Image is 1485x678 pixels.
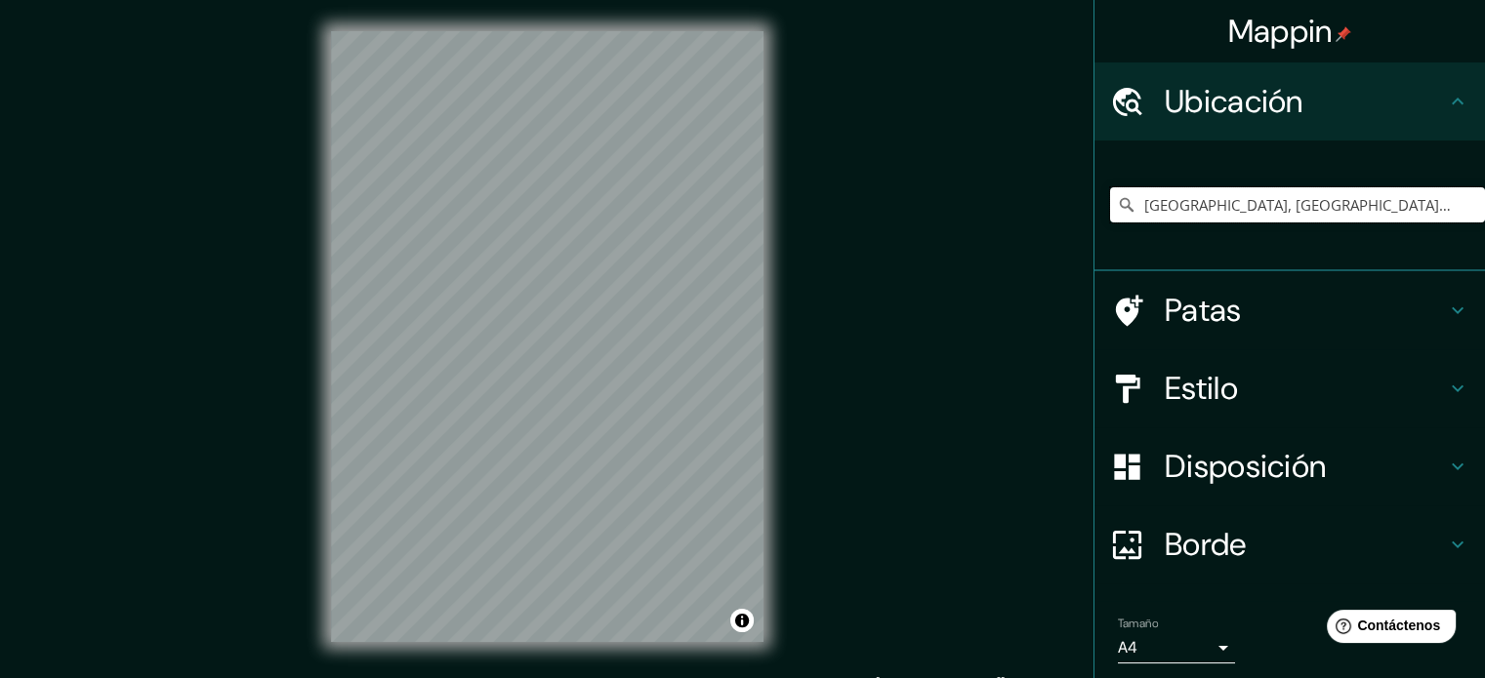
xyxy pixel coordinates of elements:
[331,31,763,642] canvas: Mapa
[1228,11,1333,52] font: Mappin
[730,609,754,632] button: Activar o desactivar atribución
[1110,187,1485,222] input: Elige tu ciudad o zona
[1311,602,1464,657] iframe: Lanzador de widgets de ayuda
[1118,637,1137,658] font: A4
[1118,632,1235,663] div: A4
[1094,427,1485,505] div: Disposición
[1165,368,1238,409] font: Estilo
[1094,349,1485,427] div: Estilo
[1336,26,1351,42] img: pin-icon.png
[1118,616,1158,631] font: Tamaño
[1094,271,1485,349] div: Patas
[1165,446,1326,487] font: Disposición
[1165,81,1303,122] font: Ubicación
[1094,62,1485,140] div: Ubicación
[1165,290,1242,331] font: Patas
[1165,524,1247,565] font: Borde
[1094,505,1485,583] div: Borde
